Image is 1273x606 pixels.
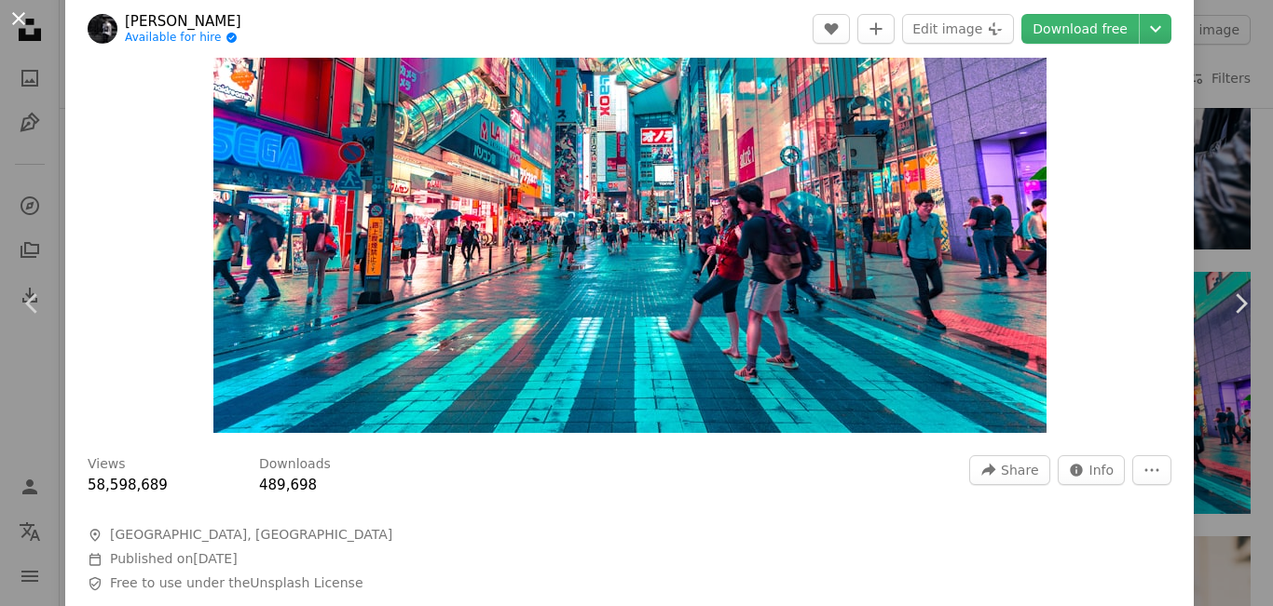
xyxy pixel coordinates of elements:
[1058,455,1126,485] button: Stats about this image
[1089,456,1115,484] span: Info
[1208,214,1273,393] a: Next
[110,574,363,593] span: Free to use under the
[125,31,241,46] a: Available for hire
[902,14,1014,44] button: Edit image
[1021,14,1139,44] a: Download free
[88,477,168,493] span: 58,598,689
[193,551,237,566] time: October 31, 2018 at 5:23:38 AM GMT+1
[88,455,126,474] h3: Views
[857,14,895,44] button: Add to Collection
[125,12,241,31] a: [PERSON_NAME]
[250,575,363,590] a: Unsplash License
[813,14,850,44] button: Like
[259,477,317,493] span: 489,698
[1001,456,1038,484] span: Share
[1132,455,1171,485] button: More Actions
[110,526,392,545] span: [GEOGRAPHIC_DATA], [GEOGRAPHIC_DATA]
[110,551,238,566] span: Published on
[969,455,1049,485] button: Share this image
[259,455,331,474] h3: Downloads
[1140,14,1171,44] button: Choose download size
[88,14,117,44] img: Go to Jezael Melgoza's profile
